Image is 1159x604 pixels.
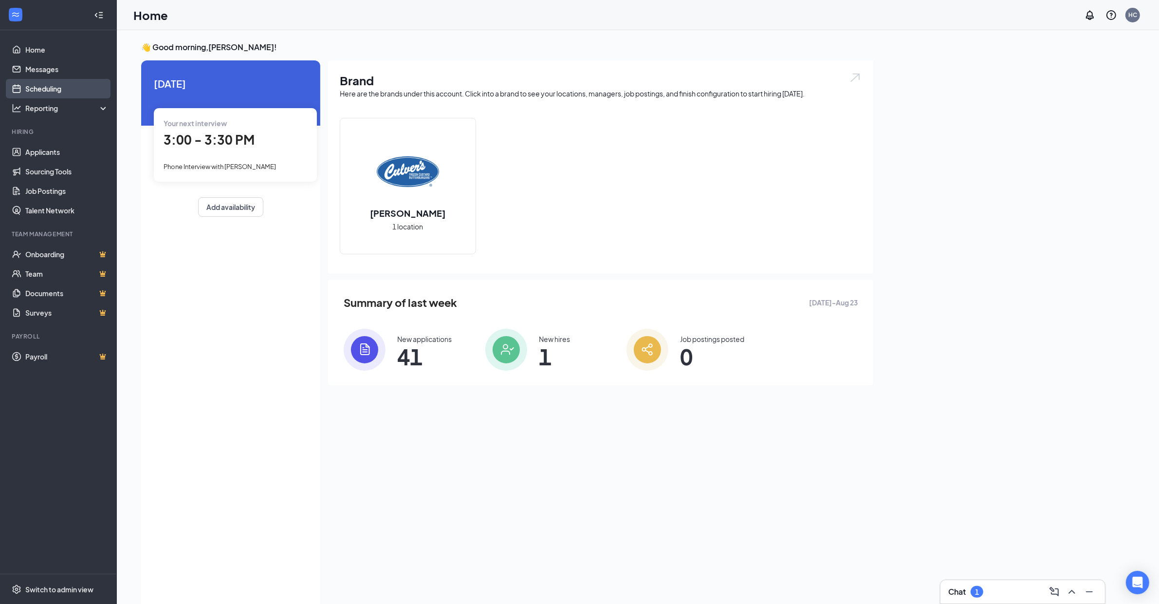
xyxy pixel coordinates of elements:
a: DocumentsCrown [25,283,109,303]
a: Messages [25,59,109,79]
svg: QuestionInfo [1105,9,1117,21]
button: ComposeMessage [1047,584,1062,600]
a: TeamCrown [25,264,109,283]
div: New applications [397,334,452,344]
svg: Notifications [1084,9,1096,21]
div: Reporting [25,103,109,113]
div: Here are the brands under this account. Click into a brand to see your locations, managers, job p... [340,89,862,98]
span: 0 [680,348,744,365]
a: Home [25,40,109,59]
svg: Settings [12,585,21,594]
div: Open Intercom Messenger [1126,571,1149,594]
a: Sourcing Tools [25,162,109,181]
h1: Home [133,7,168,23]
button: ChevronUp [1064,584,1080,600]
span: Your next interview [164,119,227,128]
div: Hiring [12,128,107,136]
svg: ComposeMessage [1049,586,1060,598]
div: Switch to admin view [25,585,93,594]
img: icon [344,329,386,371]
svg: WorkstreamLogo [11,10,20,19]
div: Payroll [12,332,107,340]
a: PayrollCrown [25,347,109,366]
span: Phone Interview with [PERSON_NAME] [164,163,276,170]
span: Summary of last week [344,294,457,311]
svg: Analysis [12,103,21,113]
a: Applicants [25,142,109,162]
div: 1 [975,588,979,596]
a: Scheduling [25,79,109,98]
svg: ChevronUp [1066,586,1078,598]
span: [DATE] - Aug 23 [809,297,858,308]
a: Talent Network [25,201,109,220]
div: Team Management [12,230,107,238]
img: open.6027fd2a22e1237b5b06.svg [849,72,862,83]
button: Minimize [1082,584,1097,600]
span: 3:00 - 3:30 PM [164,132,255,148]
a: SurveysCrown [25,303,109,322]
button: Add availability [198,197,263,217]
svg: Minimize [1084,586,1095,598]
a: OnboardingCrown [25,245,109,264]
a: Job Postings [25,181,109,201]
span: [DATE] [154,76,308,91]
img: Culver's [377,141,439,203]
h3: 👋 Good morning, [PERSON_NAME] ! [141,42,873,53]
img: icon [626,329,668,371]
div: Job postings posted [680,334,744,344]
span: 1 [539,348,570,365]
div: New hires [539,334,570,344]
img: icon [485,329,527,371]
div: HC [1128,11,1137,19]
h3: Chat [948,586,966,597]
h2: [PERSON_NAME] [361,207,456,219]
svg: Collapse [94,10,104,20]
span: 1 location [393,221,423,232]
h1: Brand [340,72,862,89]
span: 41 [397,348,452,365]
